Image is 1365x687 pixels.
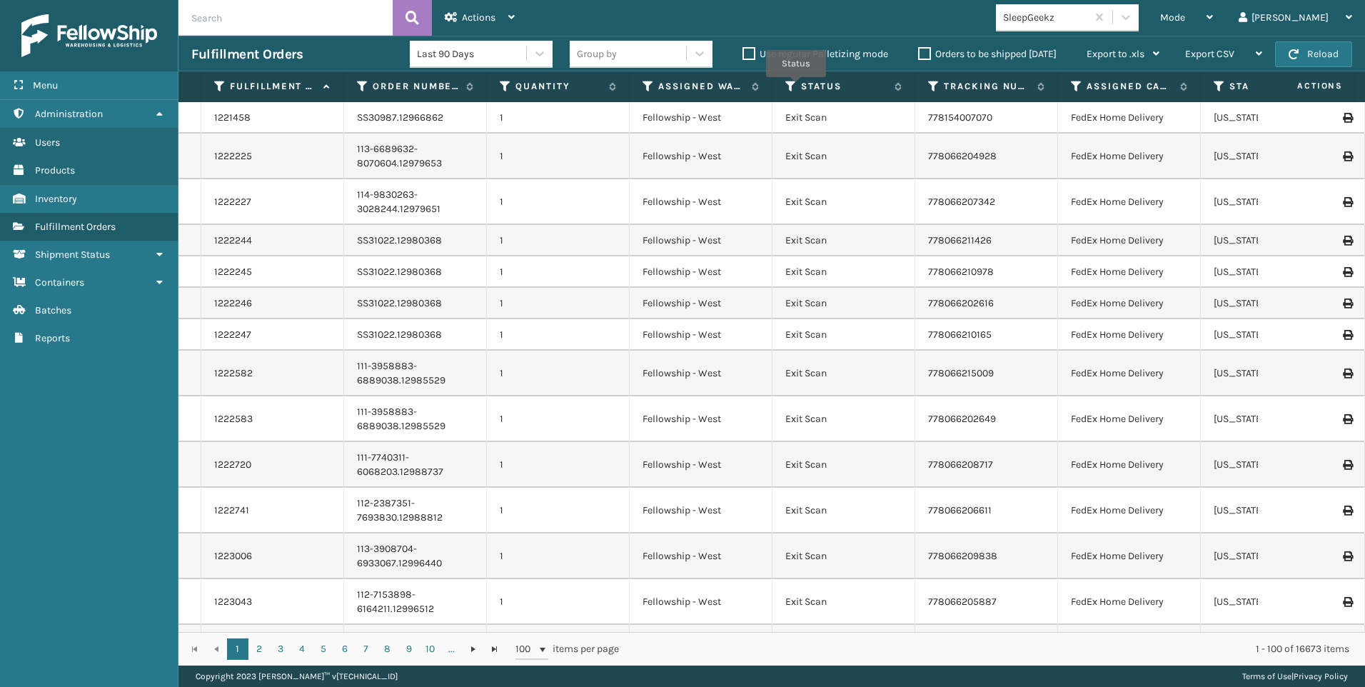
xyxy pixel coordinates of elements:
[1229,80,1316,93] label: State
[1343,113,1351,123] i: Print Label
[35,193,77,205] span: Inventory
[1343,551,1351,561] i: Print Label
[248,638,270,660] a: 2
[344,179,487,225] td: 114-9830263-3028244.12979651
[291,638,313,660] a: 4
[772,579,915,625] td: Exit Scan
[214,595,252,609] a: 1223043
[630,396,772,442] td: Fellowship - West
[630,225,772,256] td: Fellowship - West
[214,503,249,518] a: 1222741
[1058,396,1201,442] td: FedEx Home Delivery
[1201,351,1344,396] td: [US_STATE]
[1252,74,1351,98] span: Actions
[772,351,915,396] td: Exit Scan
[1294,671,1348,681] a: Privacy Policy
[772,256,915,288] td: Exit Scan
[35,221,116,233] span: Fulfillment Orders
[1343,368,1351,378] i: Print Label
[344,579,487,625] td: 112-7153898-6164211.12996512
[772,225,915,256] td: Exit Scan
[463,638,484,660] a: Go to the next page
[1201,102,1344,134] td: [US_STATE]
[1058,319,1201,351] td: FedEx Home Delivery
[214,458,251,472] a: 1222720
[230,80,316,93] label: Fulfillment Order Id
[196,666,398,687] p: Copyright 2023 [PERSON_NAME]™ v [TECHNICAL_ID]
[1058,102,1201,134] td: FedEx Home Delivery
[928,111,992,124] a: 778154007070
[484,638,505,660] a: Go to the last page
[270,638,291,660] a: 3
[462,11,495,24] span: Actions
[1242,671,1291,681] a: Terms of Use
[630,533,772,579] td: Fellowship - West
[227,638,248,660] a: 1
[1058,625,1201,656] td: FedEx Home Delivery
[1201,533,1344,579] td: [US_STATE]
[630,179,772,225] td: Fellowship - West
[1058,134,1201,179] td: FedEx Home Delivery
[377,638,398,660] a: 8
[1343,414,1351,424] i: Print Label
[928,550,997,562] a: 778066209838
[630,488,772,533] td: Fellowship - West
[928,458,993,471] a: 778066208717
[489,643,500,655] span: Go to the last page
[214,111,251,125] a: 1221458
[468,643,479,655] span: Go to the next page
[35,164,75,176] span: Products
[630,134,772,179] td: Fellowship - West
[928,266,994,278] a: 778066210978
[944,80,1030,93] label: Tracking Number
[35,136,60,149] span: Users
[1160,11,1185,24] span: Mode
[344,225,487,256] td: SS31022.12980368
[928,504,992,516] a: 778066206611
[344,351,487,396] td: 111-3958883-6889038.12985529
[772,179,915,225] td: Exit Scan
[928,196,995,208] a: 778066207342
[1343,597,1351,607] i: Print Label
[1201,288,1344,319] td: [US_STATE]
[772,533,915,579] td: Exit Scan
[928,150,997,162] a: 778066204928
[487,102,630,134] td: 1
[515,642,537,656] span: 100
[1058,179,1201,225] td: FedEx Home Delivery
[1343,267,1351,277] i: Print Label
[1185,48,1234,60] span: Export CSV
[344,533,487,579] td: 113-3908704-6933067.12996440
[373,80,459,93] label: Order Number
[214,149,252,164] a: 1222225
[630,625,772,656] td: Fellowship - West
[515,80,602,93] label: Quantity
[928,596,997,608] a: 778066205887
[35,249,110,261] span: Shipment Status
[214,328,251,342] a: 1222247
[344,319,487,351] td: SS31022.12980368
[1058,288,1201,319] td: FedEx Home Delivery
[630,102,772,134] td: Fellowship - West
[1343,151,1351,161] i: Print Label
[35,108,103,120] span: Administration
[1343,197,1351,207] i: Print Label
[487,625,630,656] td: 1
[742,48,888,60] label: Use regular Palletizing mode
[344,396,487,442] td: 111-3958883-6889038.12985529
[1242,666,1348,687] div: |
[630,442,772,488] td: Fellowship - West
[417,46,528,61] div: Last 90 Days
[487,179,630,225] td: 1
[420,638,441,660] a: 10
[356,638,377,660] a: 7
[35,304,71,316] span: Batches
[487,579,630,625] td: 1
[1343,460,1351,470] i: Print Label
[344,102,487,134] td: SS30987.12966862
[1201,579,1344,625] td: [US_STATE]
[214,412,253,426] a: 1222583
[33,79,58,91] span: Menu
[801,80,887,93] label: Status
[1087,48,1144,60] span: Export to .xls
